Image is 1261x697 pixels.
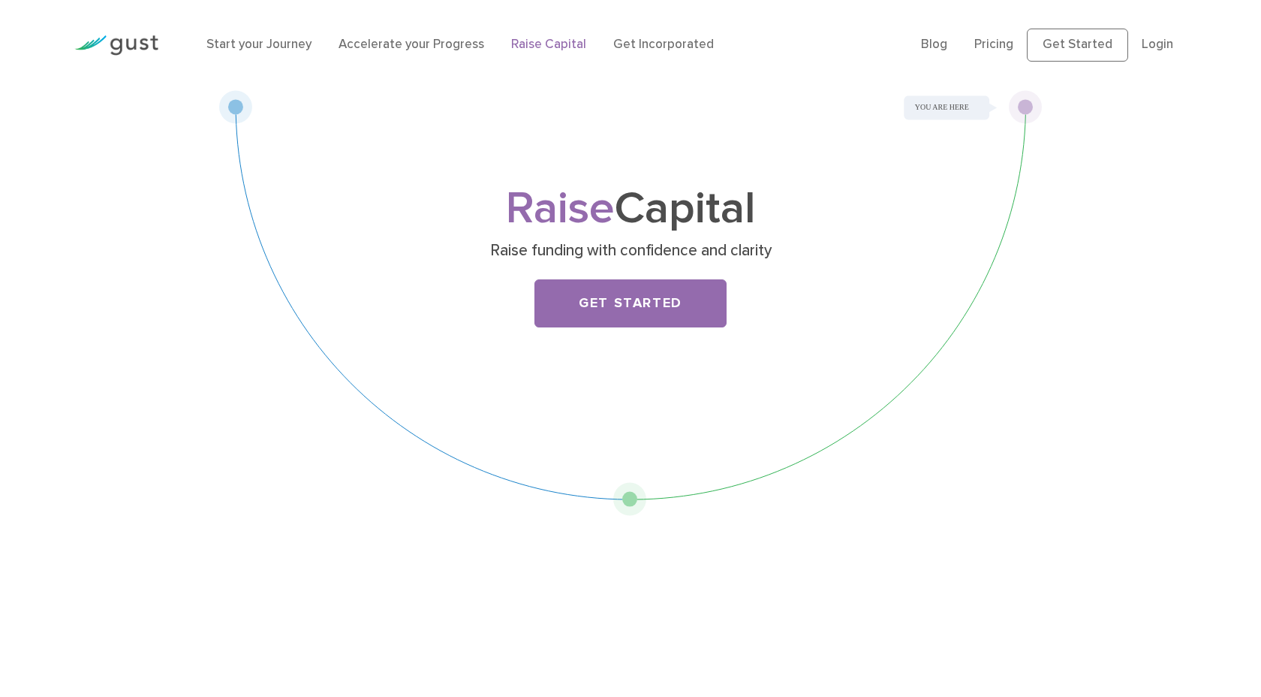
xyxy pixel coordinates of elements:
[74,35,158,56] img: Gust Logo
[921,37,947,52] a: Blog
[613,37,714,52] a: Get Incorporated
[1027,29,1128,62] a: Get Started
[506,182,615,235] span: Raise
[339,37,484,52] a: Accelerate your Progress
[511,37,586,52] a: Raise Capital
[206,37,311,52] a: Start your Journey
[1142,37,1173,52] a: Login
[334,189,927,230] h1: Capital
[974,37,1013,52] a: Pricing
[534,279,727,327] a: Get Started
[340,240,922,261] p: Raise funding with confidence and clarity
